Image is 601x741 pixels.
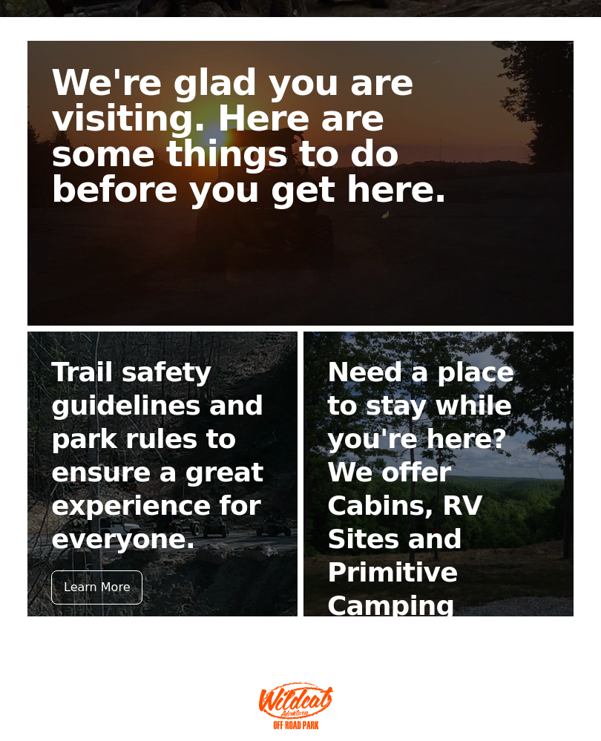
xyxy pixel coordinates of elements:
[259,682,333,729] img: Wildcat Offroad park
[51,65,479,207] h2: We're glad you are visiting. Here are some things to do before you get here.
[51,355,274,556] h2: Trail safety guidelines and park rules to ensure a great experience for everyone.
[27,41,574,326] a: We're glad you are visiting. Here are some things to do before you get here.
[327,637,412,671] div: Book Now
[51,570,142,605] div: Learn More
[303,332,574,616] a: Need a place to stay while you're here? We offer Cabins, RV Sites and Primitive Camping Book Now
[327,355,550,622] h2: Need a place to stay while you're here? We offer Cabins, RV Sites and Primitive Camping
[27,332,298,616] a: Trail safety guidelines and park rules to ensure a great experience for everyone. Learn More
